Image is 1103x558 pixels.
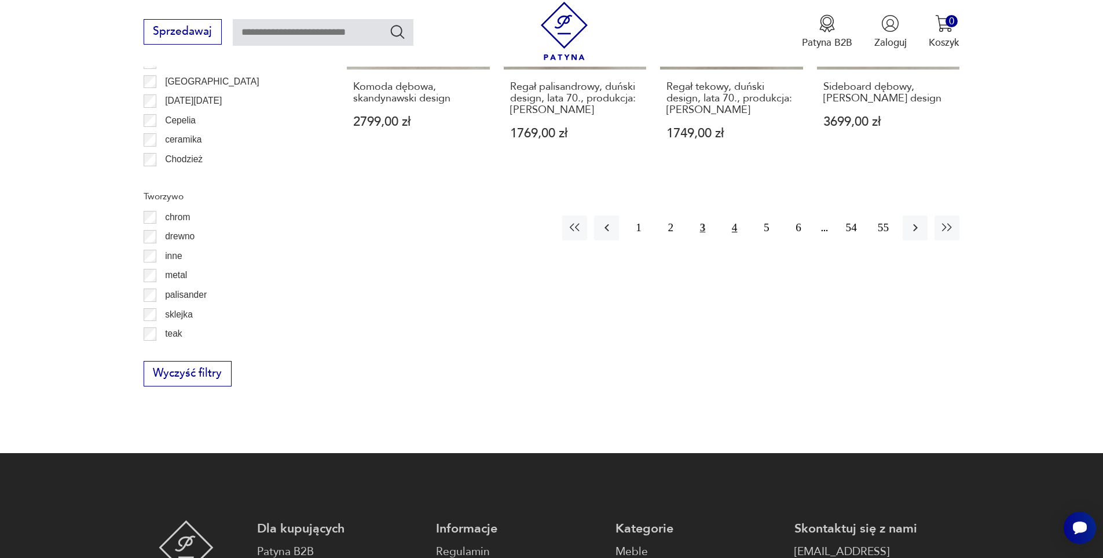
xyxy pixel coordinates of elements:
[165,93,222,108] p: [DATE][DATE]
[1064,512,1096,544] iframe: Smartsupp widget button
[929,36,959,49] p: Koszyk
[874,14,907,49] button: Zaloguj
[165,172,200,187] p: Ćmielów
[658,216,683,240] button: 2
[666,81,797,116] h3: Regał tekowy, duński design, lata 70., produkcja: [PERSON_NAME]
[823,116,954,128] p: 3699,00 zł
[165,326,182,341] p: teak
[615,520,780,537] p: Kategorie
[786,216,811,240] button: 6
[165,210,190,225] p: chrom
[874,36,907,49] p: Zaloguj
[871,216,896,240] button: 55
[929,14,959,49] button: 0Koszyk
[165,307,193,322] p: sklejka
[802,14,852,49] button: Patyna B2B
[666,127,797,140] p: 1749,00 zł
[165,346,241,361] p: tworzywo sztuczne
[257,520,422,537] p: Dla kupujących
[754,216,779,240] button: 5
[144,28,222,37] a: Sprzedawaj
[436,520,601,537] p: Informacje
[389,23,406,40] button: Szukaj
[626,216,651,240] button: 1
[802,14,852,49] a: Ikona medaluPatyna B2B
[510,81,640,116] h3: Regał palisandrowy, duński design, lata 70., produkcja: [PERSON_NAME]
[535,2,593,60] img: Patyna - sklep z meblami i dekoracjami vintage
[165,113,196,128] p: Cepelia
[353,116,483,128] p: 2799,00 zł
[690,216,715,240] button: 3
[144,361,232,386] button: Wyczyść filtry
[818,14,836,32] img: Ikona medalu
[165,229,195,244] p: drewno
[165,74,259,89] p: [GEOGRAPHIC_DATA]
[935,14,953,32] img: Ikona koszyka
[839,216,864,240] button: 54
[510,127,640,140] p: 1769,00 zł
[353,81,483,105] h3: Komoda dębowa, skandynawski design
[881,14,899,32] img: Ikonka użytkownika
[165,152,203,167] p: Chodzież
[165,249,182,264] p: inne
[722,216,747,240] button: 4
[165,132,201,147] p: ceramika
[144,189,314,204] p: Tworzywo
[794,520,959,537] p: Skontaktuj się z nami
[165,268,187,283] p: metal
[165,287,207,302] p: palisander
[823,81,954,105] h3: Sideboard dębowy, [PERSON_NAME] design
[946,15,958,27] div: 0
[802,36,852,49] p: Patyna B2B
[144,19,222,45] button: Sprzedawaj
